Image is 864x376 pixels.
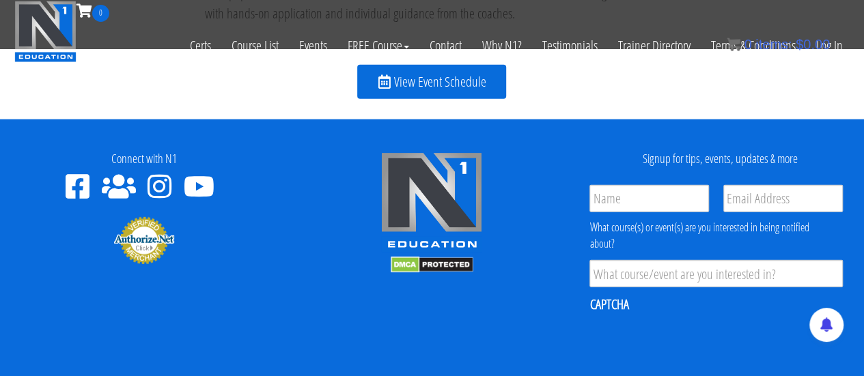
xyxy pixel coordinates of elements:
[92,5,109,22] span: 0
[391,257,473,273] img: DMCA.com Protection Status
[806,22,853,70] a: Log In
[755,37,792,52] span: items:
[586,152,854,166] h4: Signup for tips, events, updates & more
[589,260,843,287] input: What course/event are you interested in?
[10,152,278,166] h4: Connect with N1
[589,185,709,212] input: Name
[393,75,486,89] span: View Event Schedule
[701,22,806,70] a: Terms & Conditions
[589,295,628,313] label: CAPTCHA
[727,37,830,52] a: 0 items: $0.00
[419,22,472,70] a: Contact
[727,38,740,51] img: icon11.png
[723,185,843,212] input: Email Address
[744,37,751,52] span: 0
[357,65,506,99] a: View Event Schedule
[608,22,701,70] a: Trainer Directory
[289,22,337,70] a: Events
[337,22,419,70] a: FREE Course
[589,322,797,375] iframe: reCAPTCHA
[14,1,76,62] img: n1-education
[589,219,843,252] div: What course(s) or event(s) are you interested in being notified about?
[472,22,532,70] a: Why N1?
[796,37,830,52] bdi: 0.00
[113,216,175,265] img: Authorize.Net Merchant - Click to Verify
[796,37,803,52] span: $
[532,22,608,70] a: Testimonials
[221,22,289,70] a: Course List
[180,22,221,70] a: Certs
[76,1,109,20] a: 0
[380,152,483,253] img: n1-edu-logo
